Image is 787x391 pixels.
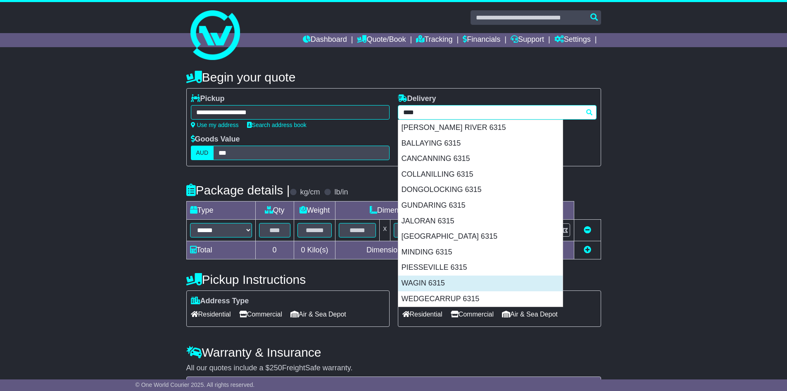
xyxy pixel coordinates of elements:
[335,201,489,220] td: Dimensions (L x W x H)
[334,188,348,197] label: lb/in
[301,246,305,254] span: 0
[191,146,214,160] label: AUD
[186,241,255,259] td: Total
[398,167,563,182] div: COLLANILLING 6315
[554,33,591,47] a: Settings
[191,94,225,103] label: Pickup
[584,246,591,254] a: Add new item
[294,241,335,259] td: Kilo(s)
[398,94,436,103] label: Delivery
[191,297,249,306] label: Address Type
[398,105,597,120] typeahead: Please provide city
[402,308,442,321] span: Residential
[255,241,294,259] td: 0
[398,260,563,276] div: PIESSEVILLE 6315
[186,183,290,197] h4: Package details |
[255,201,294,220] td: Qty
[398,229,563,245] div: [GEOGRAPHIC_DATA] 6315
[463,33,500,47] a: Financials
[451,308,494,321] span: Commercial
[186,364,601,373] div: All our quotes include a $ FreightSafe warranty.
[186,70,601,84] h4: Begin your quote
[357,33,406,47] a: Quote/Book
[239,308,282,321] span: Commercial
[186,201,255,220] td: Type
[398,120,563,136] div: [PERSON_NAME] RIVER 6315
[398,151,563,167] div: CANCANNING 6315
[186,273,390,286] h4: Pickup Instructions
[303,33,347,47] a: Dashboard
[300,188,320,197] label: kg/cm
[191,122,239,128] a: Use my address
[416,33,452,47] a: Tracking
[398,245,563,260] div: MINDING 6315
[398,182,563,198] div: DONGOLOCKING 6315
[290,308,346,321] span: Air & Sea Depot
[398,276,563,291] div: WAGIN 6315
[398,213,563,229] div: JALORAN 6315
[335,241,489,259] td: Dimensions in Centimetre(s)
[398,198,563,213] div: GUNDARING 6315
[186,345,601,359] h4: Warranty & Insurance
[270,364,282,372] span: 250
[584,226,591,234] a: Remove this item
[191,135,240,144] label: Goods Value
[380,220,390,241] td: x
[398,136,563,151] div: BALLAYING 6315
[511,33,544,47] a: Support
[294,201,335,220] td: Weight
[502,308,558,321] span: Air & Sea Depot
[136,381,255,388] span: © One World Courier 2025. All rights reserved.
[247,122,307,128] a: Search address book
[398,291,563,307] div: WEDGECARRUP 6315
[191,308,231,321] span: Residential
